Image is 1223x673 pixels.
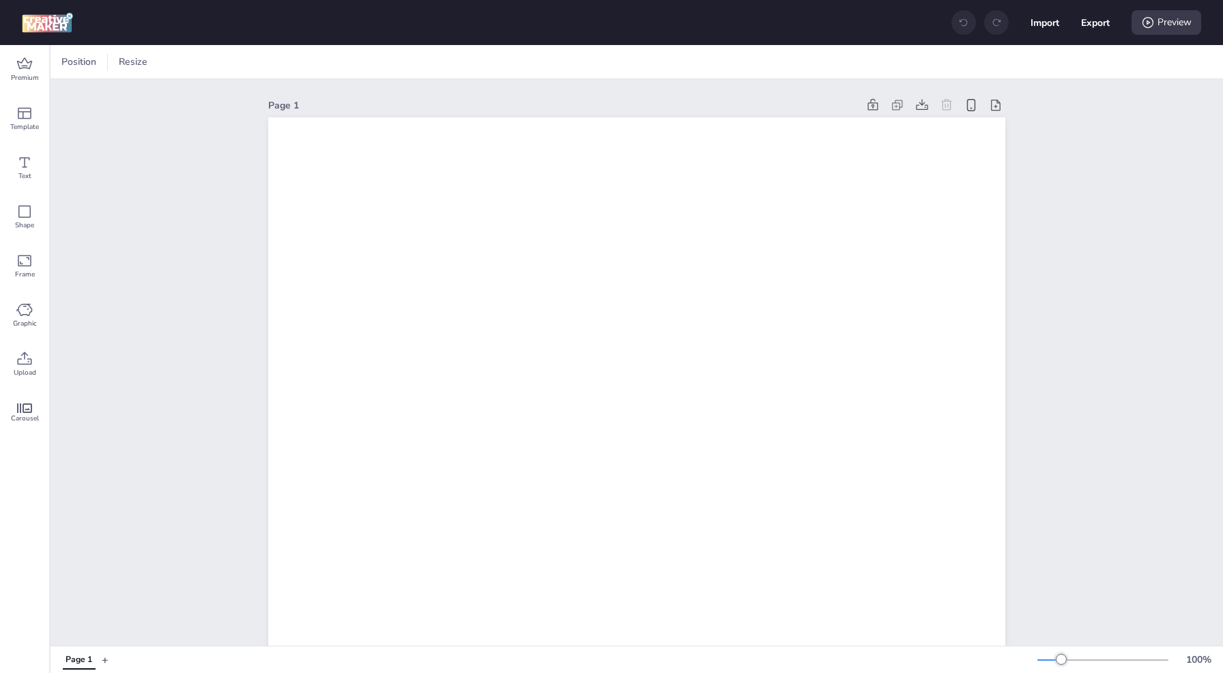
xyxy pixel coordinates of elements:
div: Page 1 [66,654,92,666]
button: Export [1081,8,1110,37]
button: Import [1031,8,1059,37]
div: Tabs [56,648,102,672]
span: Carousel [11,413,39,424]
span: Frame [15,269,35,280]
div: Preview [1132,10,1201,35]
span: Text [18,171,31,182]
span: Template [10,121,39,132]
div: Page 1 [268,98,858,113]
span: Shape [15,220,34,231]
span: Upload [14,367,36,378]
span: Graphic [13,318,37,329]
img: logo Creative Maker [22,12,73,33]
div: 100 % [1182,653,1215,667]
button: + [102,648,109,672]
span: Resize [116,55,150,69]
span: Premium [11,72,39,83]
span: Position [59,55,99,69]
